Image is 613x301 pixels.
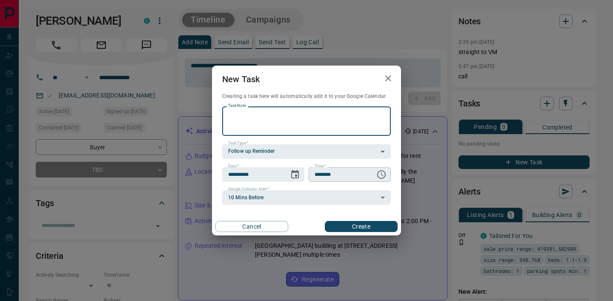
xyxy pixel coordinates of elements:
[212,66,270,93] h2: New Task
[315,163,326,169] label: Time
[222,144,391,159] div: Follow up Reminder
[222,93,391,100] p: Creating a task here will automatically add it to your Google Calendar.
[228,186,269,192] label: Google Calendar Alert
[222,190,391,205] div: 10 Mins Before
[286,166,304,183] button: Choose date, selected date is Sep 17, 2025
[373,166,390,183] button: Choose time, selected time is 6:00 AM
[228,163,239,169] label: Date
[215,221,288,232] button: Cancel
[228,103,246,109] label: Task Note
[228,140,248,146] label: Task Type
[325,221,398,232] button: Create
